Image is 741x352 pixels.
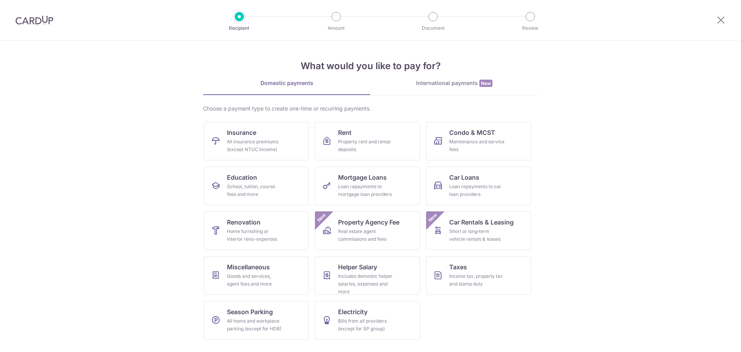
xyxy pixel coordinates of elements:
[315,211,420,250] a: Property Agency FeeReal estate agent commissions and feesNew
[338,138,394,153] div: Property rent and rental deposits
[449,272,505,288] div: Income tax, property tax and stamp duty
[370,79,538,87] div: International payments
[15,15,53,25] img: CardUp
[449,173,479,182] span: Car Loans
[308,24,365,32] p: Amount
[17,5,33,12] span: Help
[449,218,514,227] span: Car Rentals & Leasing
[449,138,505,153] div: Maintenance and service fees
[404,24,462,32] p: Document
[315,211,328,224] span: New
[449,262,467,272] span: Taxes
[338,272,394,296] div: Includes domestic helper salaries, expenses and more
[204,256,309,295] a: MiscellaneousGoods and services, agent fees and more
[338,307,367,316] span: Electricity
[203,79,370,87] div: Domestic payments
[204,122,309,160] a: InsuranceAll insurance premiums (except NTUC Income)
[203,59,538,73] h4: What would you like to pay for?
[426,256,531,295] a: TaxesIncome tax, property tax and stamp duty
[338,128,352,137] span: Rent
[227,138,283,153] div: All insurance premiums (except NTUC Income)
[426,167,531,205] a: Car LoansLoan repayments to car loan providers
[502,24,559,32] p: Review
[338,317,394,333] div: Bills from all providers (except for SP group)
[315,122,420,160] a: RentProperty rent and rental deposits
[315,167,420,205] a: Mortgage LoansLoan repayments to mortgage loan providers
[227,262,270,272] span: Miscellaneous
[204,211,309,250] a: RenovationHome furnishing or interior reno-expenses
[204,167,309,205] a: EducationSchool, tuition, course fees and more
[227,128,256,137] span: Insurance
[211,24,268,32] p: Recipient
[426,211,531,250] a: Car Rentals & LeasingShort or long‑term vehicle rentals & leasesNew
[449,183,505,198] div: Loan repayments to car loan providers
[338,262,377,272] span: Helper Salary
[426,122,531,160] a: Condo & MCSTMaintenance and service fees
[204,301,309,340] a: Season ParkingAll home and workplace parking (except for HDB)
[338,218,399,227] span: Property Agency Fee
[449,228,505,243] div: Short or long‑term vehicle rentals & leases
[338,183,394,198] div: Loan repayments to mortgage loan providers
[338,173,387,182] span: Mortgage Loans
[227,307,273,316] span: Season Parking
[227,272,283,288] div: Goods and services, agent fees and more
[227,317,283,333] div: All home and workplace parking (except for HDB)
[426,211,439,224] span: New
[449,128,495,137] span: Condo & MCST
[315,301,420,340] a: ElectricityBills from all providers (except for SP group)
[479,80,492,87] span: New
[227,173,257,182] span: Education
[203,105,538,112] div: Choose a payment type to create one-time or recurring payments.
[315,256,420,295] a: Helper SalaryIncludes domestic helper salaries, expenses and more
[227,218,261,227] span: Renovation
[227,228,283,243] div: Home furnishing or interior reno-expenses
[338,228,394,243] div: Real estate agent commissions and fees
[227,183,283,198] div: School, tuition, course fees and more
